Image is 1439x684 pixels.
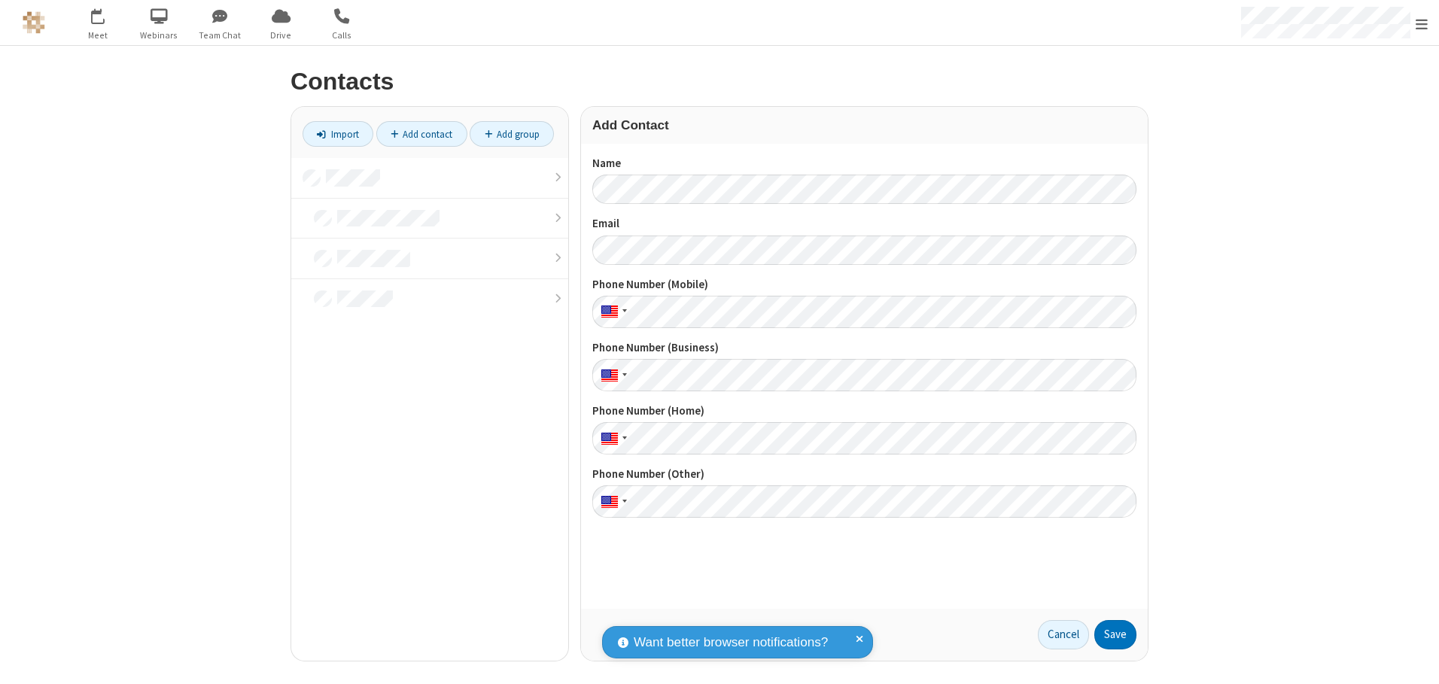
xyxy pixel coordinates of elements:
[470,121,554,147] a: Add group
[131,29,187,42] span: Webinars
[23,11,45,34] img: QA Selenium DO NOT DELETE OR CHANGE
[592,118,1136,132] h3: Add Contact
[592,466,1136,483] label: Phone Number (Other)
[70,29,126,42] span: Meet
[592,296,631,328] div: United States: + 1
[634,633,828,652] span: Want better browser notifications?
[592,422,631,454] div: United States: + 1
[592,215,1136,233] label: Email
[376,121,467,147] a: Add contact
[592,155,1136,172] label: Name
[1094,620,1136,650] button: Save
[192,29,248,42] span: Team Chat
[291,68,1148,95] h2: Contacts
[592,276,1136,293] label: Phone Number (Mobile)
[592,485,631,518] div: United States: + 1
[592,403,1136,420] label: Phone Number (Home)
[592,339,1136,357] label: Phone Number (Business)
[102,8,111,20] div: 1
[314,29,370,42] span: Calls
[253,29,309,42] span: Drive
[1038,620,1089,650] a: Cancel
[303,121,373,147] a: Import
[592,359,631,391] div: United States: + 1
